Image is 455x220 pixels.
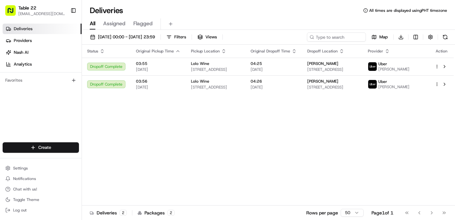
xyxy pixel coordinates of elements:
a: Providers [3,35,82,46]
span: [STREET_ADDRESS] [191,67,240,72]
button: Table 22 [18,5,36,11]
span: 03:55 [136,61,180,66]
span: [DATE] [136,85,180,90]
button: Filters [163,32,189,42]
span: Deliveries [14,26,32,32]
span: 03:56 [136,79,180,84]
span: Providers [14,38,32,44]
span: Analytics [14,61,32,67]
button: Log out [3,206,79,215]
h1: Deliveries [90,5,123,16]
button: Map [369,32,391,42]
span: Pickup Location [191,49,220,54]
span: [DATE] [251,85,297,90]
div: Favorites [3,75,79,86]
div: Deliveries [90,210,127,216]
div: Page 1 of 1 [371,210,393,216]
span: Provider [368,49,383,54]
span: Chat with us! [13,187,37,192]
a: Analytics [3,59,82,70]
span: Uber [378,79,387,84]
a: Deliveries [3,24,82,34]
button: Views [195,32,220,42]
span: Status [87,49,98,54]
span: Lolo Wine [191,79,209,84]
span: Uber [378,61,387,67]
span: Assigned [103,20,125,28]
span: All times are displayed using PHT timezone [369,8,447,13]
img: uber-new-logo.jpeg [368,62,377,71]
button: [DATE] 00:00 - [DATE] 23:59 [87,32,158,42]
span: Dropoff Location [307,49,338,54]
span: Notifications [13,176,36,181]
span: [STREET_ADDRESS] [307,67,358,72]
button: Create [3,142,79,153]
button: [EMAIL_ADDRESS][DOMAIN_NAME] [18,11,65,16]
span: Flagged [133,20,153,28]
img: uber-new-logo.jpeg [368,80,377,89]
span: [PERSON_NAME] [307,79,338,84]
a: Nash AI [3,47,82,58]
button: Table 22[EMAIL_ADDRESS][DOMAIN_NAME] [3,3,68,18]
button: Toggle Theme [3,195,79,204]
div: Packages [138,210,175,216]
span: Lolo Wine [191,61,209,66]
div: Action [435,49,448,54]
div: 2 [167,210,175,216]
span: Original Pickup Time [136,49,174,54]
span: All [90,20,95,28]
span: Settings [13,166,28,171]
button: Chat with us! [3,185,79,194]
button: Refresh [441,32,450,42]
span: Original Dropoff Time [251,49,290,54]
span: [DATE] 00:00 - [DATE] 23:59 [98,34,155,40]
span: Create [38,145,51,150]
span: 04:26 [251,79,297,84]
span: 04:25 [251,61,297,66]
span: [PERSON_NAME] [378,84,409,90]
span: Nash AI [14,50,28,55]
button: Notifications [3,174,79,183]
span: Filters [174,34,186,40]
span: Views [205,34,217,40]
span: [PERSON_NAME] [378,67,409,72]
span: [STREET_ADDRESS] [307,85,358,90]
span: [PERSON_NAME] [307,61,338,66]
span: Log out [13,208,27,213]
span: [STREET_ADDRESS] [191,85,240,90]
span: Map [379,34,388,40]
span: [DATE] [251,67,297,72]
input: Type to search [307,32,366,42]
span: Toggle Theme [13,197,39,202]
div: 2 [120,210,127,216]
button: Settings [3,164,79,173]
p: Rows per page [306,210,338,216]
span: [DATE] [136,67,180,72]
